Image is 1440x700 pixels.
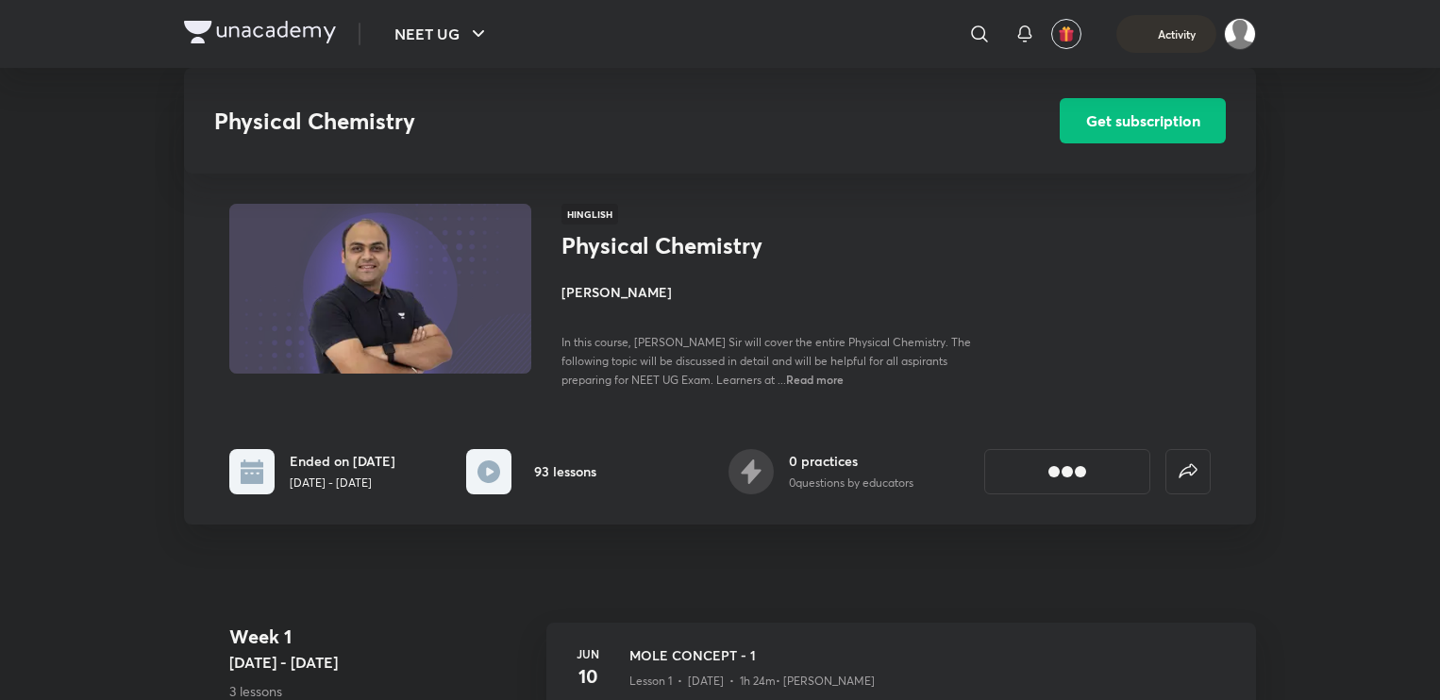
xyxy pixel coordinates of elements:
button: NEET UG [383,15,501,53]
button: avatar [1051,19,1081,49]
button: [object Object] [984,449,1150,494]
img: Thumbnail [226,202,534,375]
img: activity [1135,23,1152,45]
h6: Ended on [DATE] [290,451,395,471]
p: Lesson 1 • [DATE] • 1h 24m • [PERSON_NAME] [629,673,875,690]
h5: [DATE] - [DATE] [229,651,531,674]
button: false [1165,449,1211,494]
h6: 93 lessons [534,461,596,481]
img: Aman raj [1224,18,1256,50]
p: [DATE] - [DATE] [290,475,395,492]
h6: 0 practices [789,451,913,471]
span: In this course, [PERSON_NAME] Sir will cover the entire Physical Chemistry. The following topic w... [561,335,971,387]
button: Get subscription [1060,98,1226,143]
a: Company Logo [184,21,336,48]
h3: Physical Chemistry [214,108,953,135]
h4: 10 [569,662,607,691]
p: 0 questions by educators [789,475,913,492]
h1: Physical Chemistry [561,232,870,259]
h4: [PERSON_NAME] [561,282,984,302]
span: Read more [786,372,844,387]
img: avatar [1058,25,1075,42]
h4: Week 1 [229,623,531,651]
img: Company Logo [184,21,336,43]
h3: MOLE CONCEPT - 1 [629,645,1233,665]
span: Hinglish [561,204,618,225]
h6: Jun [569,645,607,662]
